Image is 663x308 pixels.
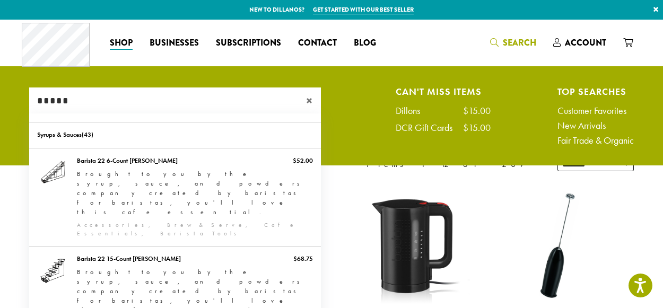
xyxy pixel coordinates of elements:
[216,37,281,50] span: Subscriptions
[150,37,199,50] span: Businesses
[557,87,634,95] h4: Top Searches
[482,34,545,51] a: Search
[298,37,337,50] span: Contact
[354,37,376,50] span: Blog
[463,123,491,133] div: $15.00
[396,123,463,133] div: DCR Gift Cards
[110,37,133,50] span: Shop
[101,34,141,51] a: Shop
[557,136,634,145] a: Fair Trade & Organic
[396,106,431,116] div: Dillons
[463,106,491,116] div: $15.00
[396,87,491,95] h4: Can't Miss Items
[306,94,321,107] span: ×
[503,37,536,49] span: Search
[350,184,472,306] img: DP3955.01.png
[313,5,414,14] a: Get started with our best seller
[557,121,634,130] a: New Arrivals
[565,37,606,49] span: Account
[499,184,621,306] img: DP3927.01-002.png
[557,106,634,116] a: Customer Favorites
